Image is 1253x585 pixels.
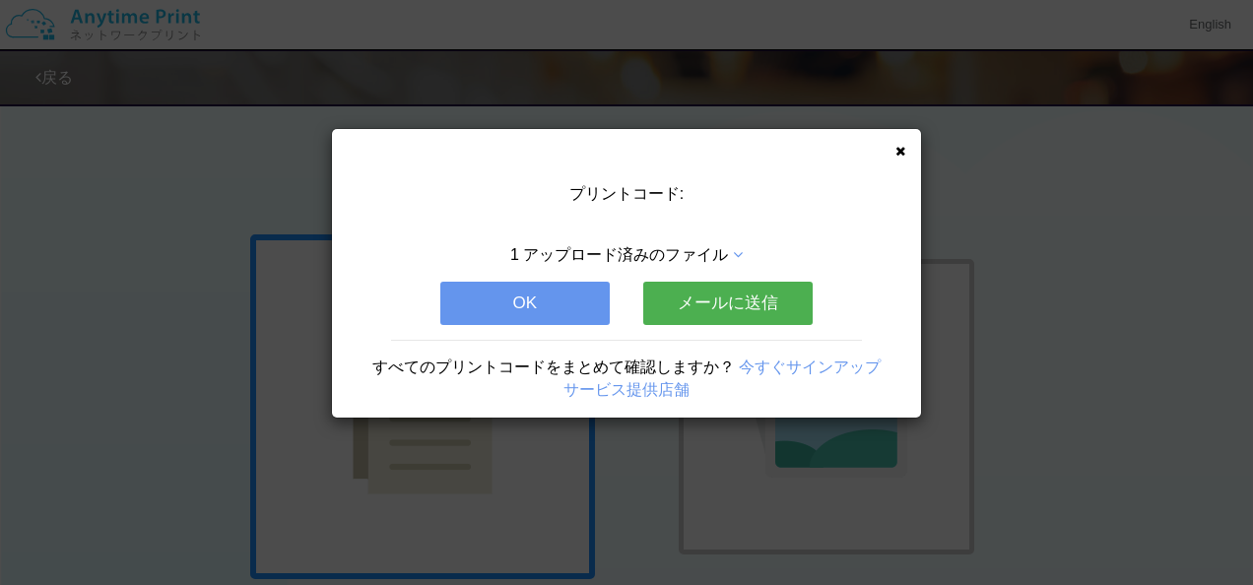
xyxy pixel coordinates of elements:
span: 1 アップロード済みのファイル [510,246,728,263]
span: プリントコード: [569,185,684,202]
button: OK [440,282,610,325]
a: 今すぐサインアップ [739,358,881,375]
a: サービス提供店舗 [563,381,690,398]
button: メールに送信 [643,282,813,325]
span: すべてのプリントコードをまとめて確認しますか？ [372,358,735,375]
